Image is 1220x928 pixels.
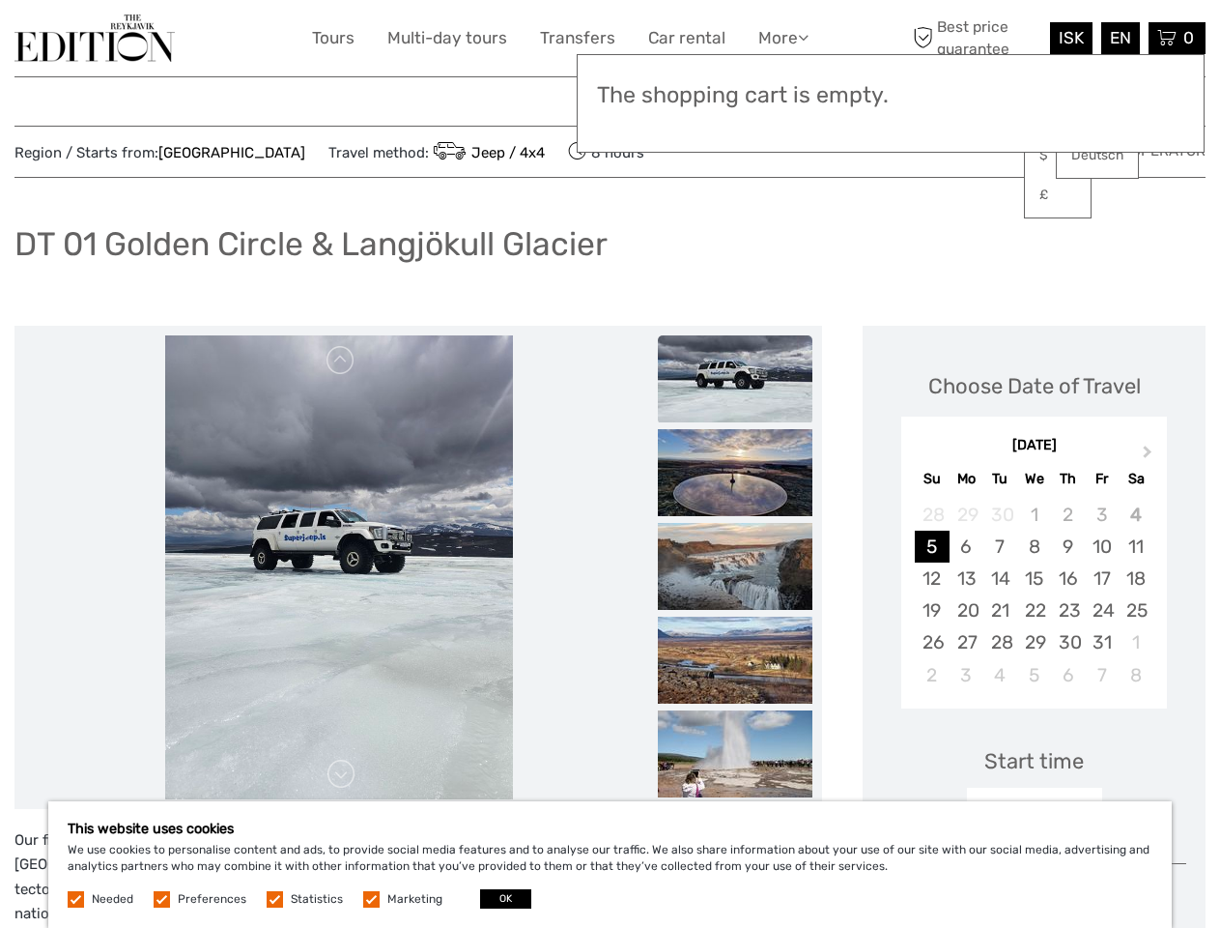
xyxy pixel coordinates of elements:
img: bb41cb46d770494a8bc3e7fc6fd97759_slider_thumbnail.jpeg [658,335,812,422]
div: Choose Tuesday, November 4th, 2025 [983,659,1017,691]
span: Best price guarantee [908,16,1045,59]
div: Choose Monday, October 6th, 2025 [950,531,983,563]
div: Start time [984,746,1084,776]
div: Choose Friday, October 17th, 2025 [1085,563,1119,594]
div: Th [1051,466,1085,492]
a: Deutsch [1057,138,1138,173]
div: Not available Monday, September 29th, 2025 [950,499,983,531]
div: Choose Thursday, October 9th, 2025 [1051,531,1085,563]
h1: DT 01 Golden Circle & Langjökull Glacier [14,224,608,264]
a: $ [1025,138,1091,173]
div: Sa [1119,466,1152,492]
a: Car rental [648,24,725,52]
div: Choose Monday, October 13th, 2025 [950,563,983,594]
div: Not available Wednesday, October 1st, 2025 [1017,499,1051,531]
button: Open LiveChat chat widget [222,30,245,53]
div: Choose Wednesday, October 15th, 2025 [1017,563,1051,594]
div: EN [1101,22,1140,54]
div: Choose Tuesday, October 21st, 2025 [983,594,1017,626]
a: [GEOGRAPHIC_DATA] [158,144,305,161]
a: Transfers [540,24,615,52]
div: Not available Saturday, October 4th, 2025 [1119,499,1152,531]
div: Not available Friday, October 3rd, 2025 [1085,499,1119,531]
div: Choose Saturday, November 8th, 2025 [1119,659,1152,691]
a: Jeep / 4x4 [429,144,545,161]
a: Multi-day tours [387,24,507,52]
a: £ [1025,178,1091,213]
div: We [1017,466,1051,492]
div: Choose Thursday, November 6th, 2025 [1051,659,1085,691]
span: Travel method: [328,138,545,165]
div: Choose Sunday, November 2nd, 2025 [915,659,949,691]
div: Tu [983,466,1017,492]
div: Choose Tuesday, October 28th, 2025 [983,626,1017,658]
span: Region / Starts from: [14,143,305,163]
div: Choose Saturday, November 1st, 2025 [1119,626,1152,658]
div: Mo [950,466,983,492]
span: 8 hours [568,138,644,165]
div: [DATE] [901,436,1167,456]
p: We're away right now. Please check back later! [27,34,218,49]
div: Choose Wednesday, October 22nd, 2025 [1017,594,1051,626]
div: month 2025-10 [907,499,1160,691]
div: Choose Sunday, October 26th, 2025 [915,626,949,658]
div: Su [915,466,949,492]
label: Needed [92,891,133,908]
img: a0c165bb61834b068a8141fe07b0dff5_slider_thumbnail.jpeg [658,617,812,704]
div: Choose Saturday, October 11th, 2025 [1119,531,1152,563]
h3: The shopping cart is empty. [597,82,1184,109]
img: bb41cb46d770494a8bc3e7fc6fd97759_main_slider.jpeg [165,335,513,799]
div: 08:30 [967,788,1102,832]
h5: This website uses cookies [68,821,1152,837]
div: Choose Thursday, October 23rd, 2025 [1051,594,1085,626]
div: Not available Sunday, September 28th, 2025 [915,499,949,531]
div: Not available Thursday, October 2nd, 2025 [1051,499,1085,531]
span: ISK [1059,28,1084,47]
div: Choose Thursday, October 16th, 2025 [1051,563,1085,594]
a: More [758,24,809,52]
div: Choose Monday, October 20th, 2025 [950,594,983,626]
img: The Reykjavík Edition [14,14,175,62]
img: 241ffeeba2ba4ca895f34122236e9c41_slider_thumbnail.jpeg [658,710,812,797]
div: Choose Sunday, October 19th, 2025 [915,594,949,626]
div: Choose Thursday, October 30th, 2025 [1051,626,1085,658]
label: Marketing [387,891,442,908]
div: We use cookies to personalise content and ads, to provide social media features and to analyse ou... [48,801,1172,928]
div: Choose Tuesday, October 14th, 2025 [983,563,1017,594]
div: Choose Sunday, October 12th, 2025 [915,563,949,594]
div: Choose Monday, October 27th, 2025 [950,626,983,658]
label: Statistics [291,891,343,908]
div: Choose Sunday, October 5th, 2025 [915,531,949,563]
div: Not available Tuesday, September 30th, 2025 [983,499,1017,531]
img: 1ff193ecafdd467684ddbbf5f03fb0d8_slider_thumbnail.jpeg [658,523,812,610]
div: Choose Friday, October 24th, 2025 [1085,594,1119,626]
div: Choose Tuesday, October 7th, 2025 [983,531,1017,563]
button: Next Month [1134,441,1165,472]
button: OK [480,889,531,909]
img: babb8a80708c4c68a3cd1c769d8f1f69_slider_thumbnail.jpeg [658,429,812,516]
div: Fr [1085,466,1119,492]
div: Choose Wednesday, October 29th, 2025 [1017,626,1051,658]
a: Tours [312,24,355,52]
div: Choose Monday, November 3rd, 2025 [950,659,983,691]
span: 0 [1180,28,1197,47]
div: Choose Saturday, October 18th, 2025 [1119,563,1152,594]
div: Choose Friday, October 31st, 2025 [1085,626,1119,658]
div: Choose Friday, October 10th, 2025 [1085,531,1119,563]
div: Choose Wednesday, October 8th, 2025 [1017,531,1051,563]
div: Choose Saturday, October 25th, 2025 [1119,594,1152,626]
label: Preferences [178,891,246,908]
div: Choose Date of Travel [928,371,1141,401]
div: Choose Wednesday, November 5th, 2025 [1017,659,1051,691]
div: Choose Friday, November 7th, 2025 [1085,659,1119,691]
